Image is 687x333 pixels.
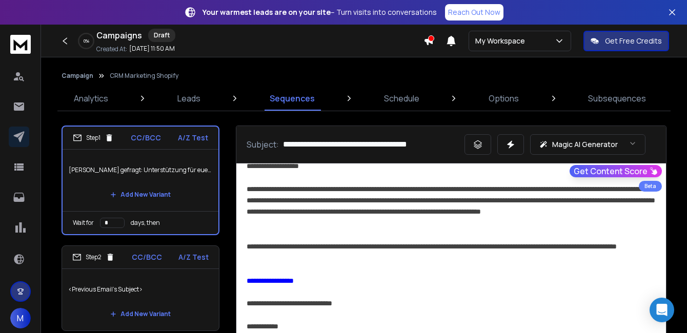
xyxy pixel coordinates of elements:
p: Get Free Credits [605,36,662,46]
p: Subsequences [588,92,646,105]
a: Schedule [378,86,426,111]
p: A/Z Test [178,133,208,143]
button: Get Free Credits [583,31,669,51]
p: Leads [177,92,200,105]
a: Analytics [68,86,114,111]
div: Step 1 [73,133,114,142]
div: Open Intercom Messenger [650,298,674,322]
button: Add New Variant [102,184,179,205]
div: Draft [148,29,175,42]
button: Campaign [62,72,93,80]
p: CC/BCC [131,133,161,143]
p: CRM Marketing Shopify [110,72,178,80]
h1: Campaigns [96,29,142,41]
p: – Turn visits into conversations [203,7,437,17]
a: Sequences [264,86,321,111]
p: Magic AI Generator [552,139,618,150]
a: Options [482,86,525,111]
p: Analytics [74,92,108,105]
p: 0 % [84,38,89,44]
p: Subject: [247,138,279,151]
p: [DATE] 11:50 AM [129,45,175,53]
button: Get Content Score [570,165,662,177]
li: Step1CC/BCCA/Z Test[PERSON_NAME] gefragt: Unterstützung für euer CRMAdd New VariantWait fordays, ... [62,126,219,235]
p: days, then [131,219,160,227]
p: Options [489,92,519,105]
p: My Workspace [475,36,529,46]
p: [PERSON_NAME] gefragt: Unterstützung für euer CRM [69,156,212,184]
p: CC/BCC [132,252,162,262]
button: Magic AI Generator [530,134,645,155]
a: Subsequences [582,86,652,111]
button: Add New Variant [102,304,179,324]
p: A/Z Test [178,252,209,262]
div: Step 2 [72,253,115,262]
button: M [10,308,31,328]
p: Created At: [96,45,127,53]
p: Sequences [270,92,315,105]
a: Leads [171,86,207,111]
li: Step2CC/BCCA/Z Test<Previous Email's Subject>Add New Variant [62,245,219,331]
p: Reach Out Now [448,7,500,17]
strong: Your warmest leads are on your site [203,7,331,17]
p: Wait for [73,219,94,227]
p: <Previous Email's Subject> [68,275,213,304]
p: Schedule [384,92,419,105]
div: Beta [639,181,662,192]
a: Reach Out Now [445,4,503,20]
img: logo [10,35,31,54]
